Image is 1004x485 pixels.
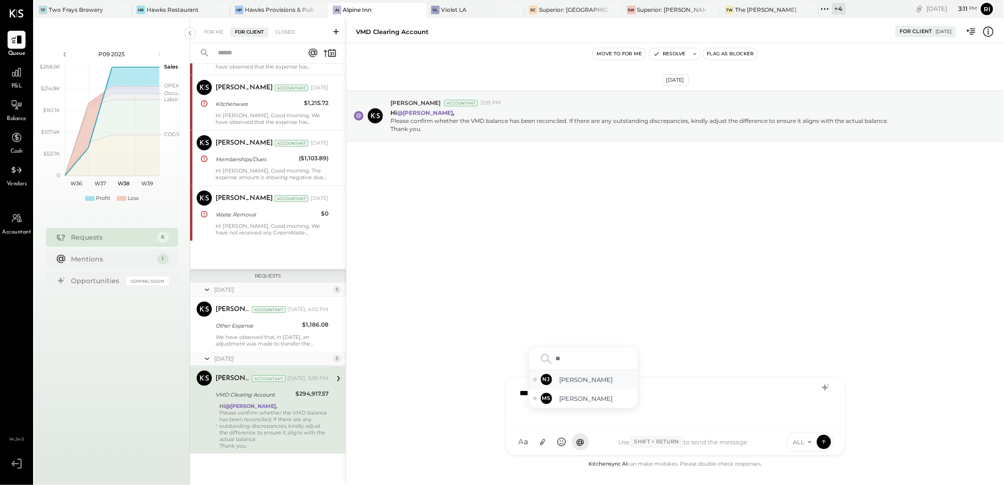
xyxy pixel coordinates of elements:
div: Accountant [444,100,478,106]
div: Violet LA [441,6,467,14]
text: OPEX [164,82,179,89]
span: a [524,437,529,447]
div: Memberships/Dues [216,155,296,164]
text: $268.5K [40,63,60,70]
div: SC [529,6,537,14]
text: Sales [164,63,178,70]
text: $161.1K [43,107,60,113]
div: Accountant [275,140,308,147]
div: + 4 [832,3,846,15]
button: Aa [515,433,532,450]
strong: Hi , [219,403,277,409]
div: Closed [270,27,300,37]
div: Select Manan Shah - Offline [529,389,638,408]
div: Accountant [252,375,286,382]
a: Queue [0,31,33,58]
div: [PERSON_NAME] [216,374,250,383]
text: COGS [164,131,180,138]
div: Coming Soon [126,277,169,286]
text: $107.4K [41,129,60,135]
button: Flag as Blocker [703,48,758,60]
p: Please confirm whether the VMD balance has been reconciled. If there are any outstanding discrepa... [390,109,888,133]
div: P09 2025 [72,50,152,58]
div: Hawks Restaurant [147,6,199,14]
div: The [PERSON_NAME] [735,6,796,14]
div: TF [39,6,47,14]
div: Requests [71,233,153,242]
div: Select Navin Jain - Offline [529,370,638,389]
div: Superior: [GEOGRAPHIC_DATA] [539,6,608,14]
div: [DATE], 4:02 PM [287,306,329,313]
div: Hi [PERSON_NAME], Good morning. We have not received any GreenWaste Recovery Corporate transactio... [216,223,329,236]
div: Hi [PERSON_NAME], Good morning, We have observed that the expense has decreased in the current pe... [216,57,329,70]
div: 6 [157,232,169,243]
div: Alpine Inn [343,6,372,14]
div: ($1,103.89) [299,154,329,163]
div: 1 [333,286,341,294]
text: $53.7K [43,150,60,157]
div: [DATE] [214,355,331,363]
a: Vendors [0,161,33,189]
div: TW [725,6,734,14]
div: Accountant [252,306,286,313]
div: 1 [333,355,341,363]
div: Loss [128,195,138,202]
div: Profit [96,195,110,202]
button: @ [572,433,589,450]
a: Cash [0,129,33,156]
a: P&L [0,63,33,91]
div: $294,917.57 [295,389,329,398]
button: Move to for me [593,48,646,60]
button: Ri [979,1,995,17]
div: Mentions [71,254,153,264]
div: We have observed that, in [DATE], an adjustment was made to transfer the balance from 1221 – A/R ... [216,334,329,347]
span: Cash [10,147,23,156]
span: [PERSON_NAME] [390,99,441,107]
div: SW [627,6,636,14]
div: AI [333,6,341,14]
text: W38 [118,180,130,187]
text: 0 [57,172,60,179]
div: [PERSON_NAME] R [PERSON_NAME] [216,305,250,314]
span: Accountant [2,228,31,237]
div: $1,215.72 [304,98,329,108]
div: $0 [321,209,329,218]
div: Opportunities [71,276,121,286]
button: Resolve [649,48,689,60]
span: 3:09 PM [480,99,501,107]
div: Use to send the message [589,436,778,448]
a: Accountant [0,209,33,237]
div: VMD Clearing Account [216,390,293,399]
span: [PERSON_NAME] [560,375,634,384]
div: [DATE], 3:09 PM [287,375,329,382]
div: HP [235,6,243,14]
div: copy link [915,4,924,14]
text: W36 [70,180,82,187]
div: VL [431,6,440,14]
div: For Client [900,28,932,35]
strong: Hi , [390,109,454,116]
div: Superior: [PERSON_NAME] [637,6,706,14]
div: Other Expense [216,321,299,330]
div: Accountant [275,195,308,202]
div: $1,186.08 [302,320,329,329]
div: Accountant [275,85,308,91]
div: [DATE] [311,195,329,202]
div: [DATE] [926,4,977,13]
div: VMD Clearing Account [356,27,429,36]
div: [DATE] [935,28,952,35]
text: Labor [164,96,178,103]
div: [DATE] [311,84,329,92]
text: W39 [141,180,153,187]
span: Queue [8,50,26,58]
span: NJ [543,376,550,383]
div: Hi [PERSON_NAME], Good morning. The expense amount is showing negative due to the adjustment entr... [216,167,329,181]
div: Two Frays Brewery [49,6,103,14]
div: Waste Removal [216,210,318,219]
a: Balance [0,96,33,123]
span: Vendors [7,180,27,189]
text: Occu... [164,90,180,96]
div: Hawks Provisions & Public House [245,6,314,14]
strong: @[PERSON_NAME] [397,109,453,116]
span: Shift + Return [630,436,684,448]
